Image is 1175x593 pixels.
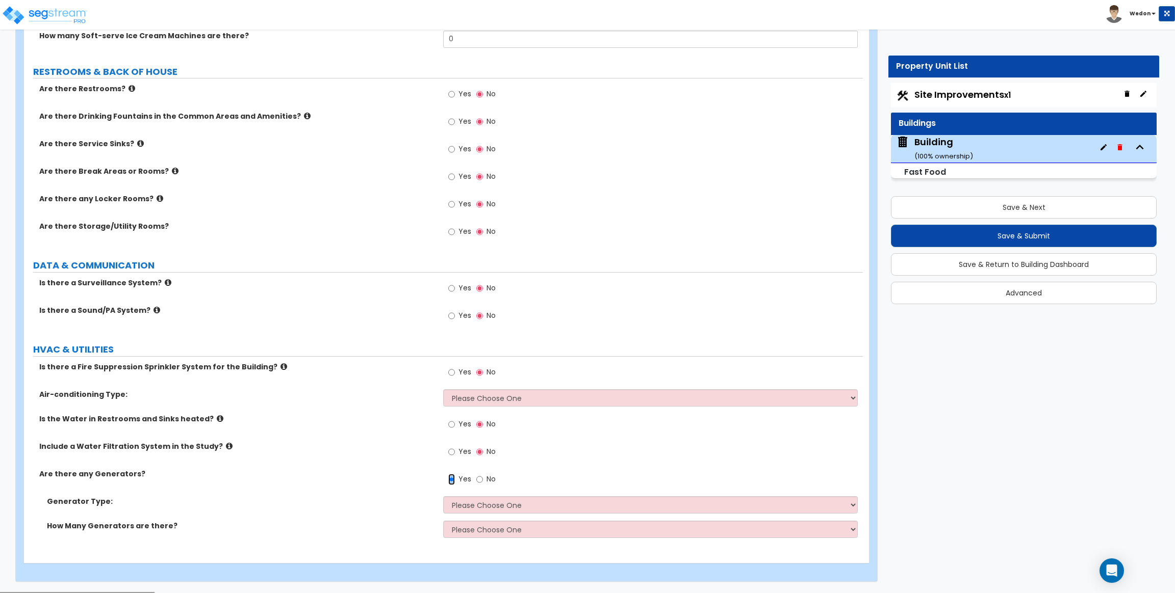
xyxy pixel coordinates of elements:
[226,442,233,450] i: click for more info!
[39,469,436,479] label: Are there any Generators?
[1004,90,1011,100] small: x1
[448,367,455,378] input: Yes
[1100,558,1124,583] div: Open Intercom Messenger
[458,199,471,209] span: Yes
[448,226,455,237] input: Yes
[476,367,483,378] input: No
[129,85,135,92] i: click for more info!
[448,474,455,485] input: Yes
[914,136,973,161] div: Building
[154,306,160,314] i: click for more info!
[458,171,471,181] span: Yes
[476,474,483,485] input: No
[487,89,496,99] span: No
[137,140,144,147] i: click for more info!
[39,414,436,424] label: Is the Water in Restrooms and Sinks heated?
[487,419,496,429] span: No
[487,474,496,484] span: No
[476,89,483,100] input: No
[458,446,471,456] span: Yes
[476,171,483,182] input: No
[487,199,496,209] span: No
[157,195,163,202] i: click for more info!
[458,474,471,484] span: Yes
[476,144,483,155] input: No
[2,5,88,25] img: logo_pro_r.png
[476,446,483,457] input: No
[39,389,436,399] label: Air-conditioning Type:
[47,496,436,506] label: Generator Type:
[458,419,471,429] span: Yes
[448,199,455,210] input: Yes
[476,226,483,237] input: No
[487,144,496,154] span: No
[165,279,171,286] i: click for more info!
[33,65,863,78] label: RESTROOMS & BACK OF HOUSE
[914,151,973,161] small: ( 100 % ownership)
[476,116,483,127] input: No
[896,61,1152,72] div: Property Unit List
[33,259,863,272] label: DATA & COMMUNICATION
[39,139,436,149] label: Are there Service Sinks?
[280,363,287,370] i: click for more info!
[896,136,973,161] span: Building
[896,89,909,102] img: Construction.png
[891,196,1157,219] button: Save & Next
[458,367,471,377] span: Yes
[487,367,496,377] span: No
[458,283,471,293] span: Yes
[172,167,178,175] i: click for more info!
[33,343,863,356] label: HVAC & UTILITIES
[448,144,455,155] input: Yes
[39,278,436,288] label: Is there a Surveillance System?
[487,226,496,236] span: No
[899,118,1149,129] div: Buildings
[448,419,455,430] input: Yes
[487,116,496,126] span: No
[487,310,496,320] span: No
[896,136,909,149] img: building.svg
[891,282,1157,304] button: Advanced
[39,166,436,176] label: Are there Break Areas or Rooms?
[1105,5,1123,23] img: avatar.png
[476,199,483,210] input: No
[47,521,436,531] label: How Many Generators are there?
[458,310,471,320] span: Yes
[904,166,946,178] small: Fast Food
[39,362,436,372] label: Is there a Fire Suppression Sprinkler System for the Building?
[476,283,483,294] input: No
[891,225,1157,247] button: Save & Submit
[458,89,471,99] span: Yes
[39,305,436,315] label: Is there a Sound/PA System?
[39,441,436,451] label: Include a Water Filtration System in the Study?
[487,283,496,293] span: No
[476,310,483,321] input: No
[487,446,496,456] span: No
[476,419,483,430] input: No
[891,253,1157,276] button: Save & Return to Building Dashboard
[914,88,1011,101] span: Site Improvements
[39,221,436,231] label: Are there Storage/Utility Rooms?
[39,194,436,204] label: Are there any Locker Rooms?
[458,226,471,236] span: Yes
[487,171,496,181] span: No
[448,283,455,294] input: Yes
[448,171,455,182] input: Yes
[448,89,455,100] input: Yes
[1130,10,1151,17] b: Wedon
[39,31,436,41] label: How many Soft-serve Ice Cream Machines are there?
[39,84,436,94] label: Are there Restrooms?
[217,415,223,422] i: click for more info!
[39,111,436,121] label: Are there Drinking Fountains in the Common Areas and Amenities?
[448,116,455,127] input: Yes
[448,310,455,321] input: Yes
[458,116,471,126] span: Yes
[304,112,311,120] i: click for more info!
[448,446,455,457] input: Yes
[458,144,471,154] span: Yes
